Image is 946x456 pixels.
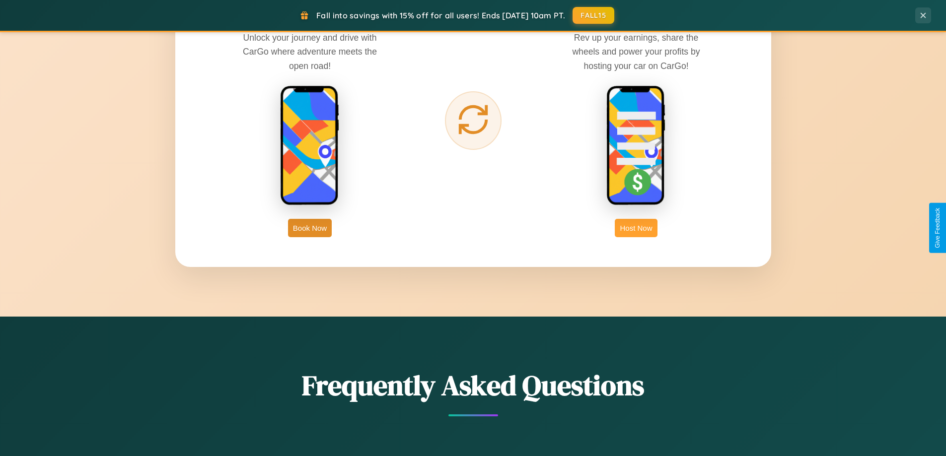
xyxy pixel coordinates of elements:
button: Book Now [288,219,332,237]
div: Give Feedback [934,208,941,248]
button: FALL15 [573,7,614,24]
img: rent phone [280,85,340,206]
h2: Frequently Asked Questions [175,366,771,404]
button: Host Now [615,219,657,237]
img: host phone [606,85,666,206]
span: Fall into savings with 15% off for all users! Ends [DATE] 10am PT. [316,10,565,20]
p: Rev up your earnings, share the wheels and power your profits by hosting your car on CarGo! [562,31,711,72]
p: Unlock your journey and drive with CarGo where adventure meets the open road! [235,31,384,72]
